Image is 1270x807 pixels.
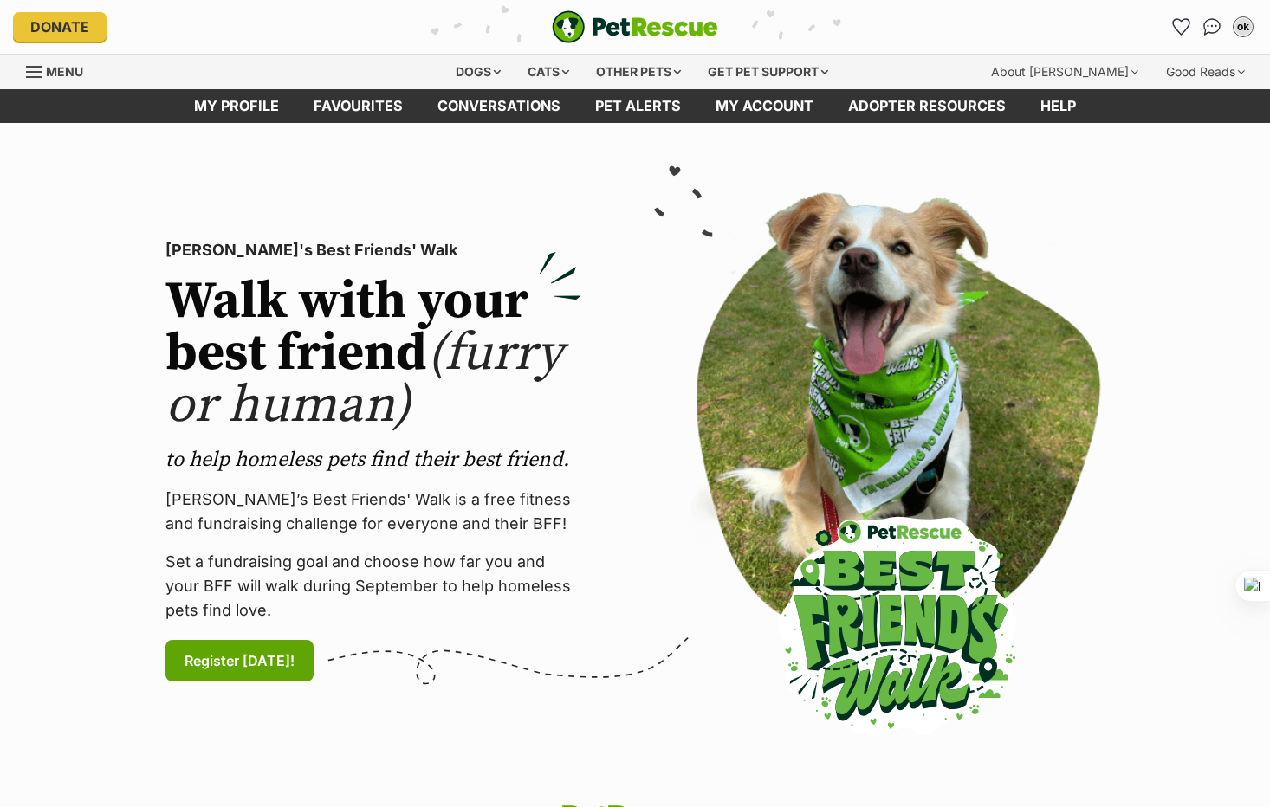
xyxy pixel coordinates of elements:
a: Donate [13,12,107,42]
div: Dogs [444,55,513,89]
a: Help [1023,89,1093,123]
span: (furry or human) [165,321,563,438]
p: to help homeless pets find their best friend. [165,446,581,474]
div: Good Reads [1154,55,1257,89]
ul: Account quick links [1167,13,1257,41]
div: ok [1234,18,1252,36]
p: [PERSON_NAME]’s Best Friends' Walk is a free fitness and fundraising challenge for everyone and t... [165,487,581,536]
h2: Walk with your best friend [165,276,581,432]
a: My profile [177,89,296,123]
div: Other pets [584,55,693,89]
span: Menu [46,64,83,79]
a: Register [DATE]! [165,640,314,681]
div: About [PERSON_NAME] [979,55,1150,89]
a: Conversations [1198,13,1226,41]
a: My account [698,89,831,123]
a: Adopter resources [831,89,1023,123]
a: Menu [26,55,95,86]
img: logo-e224e6f780fb5917bec1dbf3a21bbac754714ae5b6737aabdf751b685950b380.svg [552,10,718,43]
p: Set a fundraising goal and choose how far you and your BFF will walk during September to help hom... [165,550,581,623]
div: Get pet support [696,55,840,89]
a: Favourites [296,89,420,123]
a: Pet alerts [578,89,698,123]
a: conversations [420,89,578,123]
div: Cats [515,55,581,89]
span: Register [DATE]! [185,650,295,671]
a: Favourites [1167,13,1195,41]
a: PetRescue [552,10,718,43]
img: chat-41dd97257d64d25036548639549fe6c8038ab92f7586957e7f3b1b290dea8141.svg [1203,18,1221,36]
button: My account [1229,13,1257,41]
p: [PERSON_NAME]'s Best Friends' Walk [165,238,581,262]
